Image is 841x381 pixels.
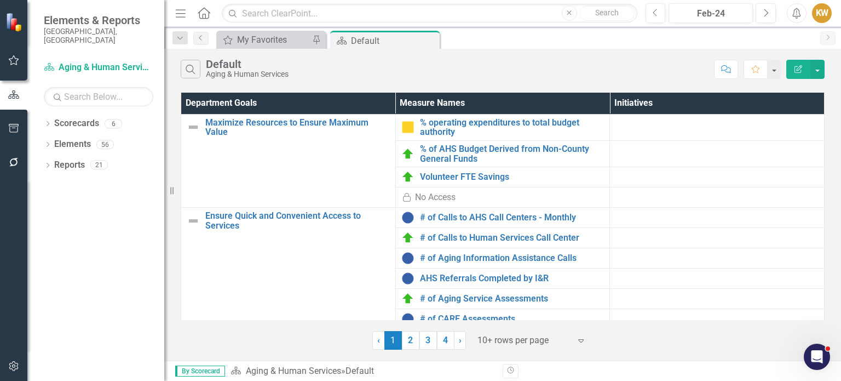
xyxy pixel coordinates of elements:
[420,213,604,223] a: # of Calls to AHS Call Centers - Monthly
[420,253,604,263] a: # of Aging Information Assistance Calls
[219,33,309,47] a: My Favorites
[420,233,604,243] a: # of Calls to Human Services Call Center
[351,34,437,48] div: Default
[175,366,225,377] span: By Scorecard
[395,289,610,309] td: Double-Click to Edit Right Click for Context Menu
[395,269,610,289] td: Double-Click to Edit Right Click for Context Menu
[395,208,610,228] td: Double-Click to Edit Right Click for Context Menu
[237,33,309,47] div: My Favorites
[420,144,604,163] a: % of AHS Budget Derived from Non-County General Funds
[384,331,402,350] span: 1
[54,159,85,172] a: Reports
[401,147,414,161] img: On Target
[395,114,610,140] td: Double-Click to Edit Right Click for Context Menu
[187,214,200,228] img: Not Defined
[345,366,374,376] div: Default
[377,335,380,345] span: ‹
[5,12,26,32] img: ClearPoint Strategy
[206,58,289,70] div: Default
[205,118,390,137] a: Maximize Resources to Ensure Maximum Value
[420,172,604,182] a: Volunteer FTE Savings
[420,274,604,283] a: AHS Referrals Completed by I&R
[401,312,414,326] img: No Information
[420,294,604,304] a: # of Aging Service Assessments
[401,211,414,224] img: No Information
[812,3,832,23] button: KW
[401,231,414,244] img: On Target
[595,8,619,17] span: Search
[90,161,108,170] div: 21
[246,366,341,376] a: Aging & Human Services
[401,292,414,305] img: On Target
[44,27,153,45] small: [GEOGRAPHIC_DATA], [GEOGRAPHIC_DATA]
[206,70,289,78] div: Aging & Human Services
[401,272,414,285] img: No Information
[415,191,456,204] div: No Access
[804,344,830,370] iframe: Intercom live chat
[672,7,749,20] div: Feb-24
[96,140,114,149] div: 56
[420,314,604,324] a: # of CARE Assessments
[54,138,91,151] a: Elements
[459,335,462,345] span: ›
[222,4,637,23] input: Search ClearPoint...
[420,118,604,137] a: % operating expenditures to total budget authority
[44,14,153,27] span: Elements & Reports
[401,170,414,184] img: On Target
[395,167,610,187] td: Double-Click to Edit Right Click for Context Menu
[669,3,753,23] button: Feb-24
[181,114,396,207] td: Double-Click to Edit Right Click for Context Menu
[44,61,153,74] a: Aging & Human Services
[231,365,494,378] div: »
[105,119,122,128] div: 6
[395,248,610,269] td: Double-Click to Edit Right Click for Context Menu
[54,117,99,130] a: Scorecards
[401,121,414,134] img: Caution
[419,331,437,350] a: 3
[395,141,610,167] td: Double-Click to Edit Right Click for Context Menu
[580,5,635,21] button: Search
[44,87,153,106] input: Search Below...
[401,252,414,265] img: No Information
[205,211,390,230] a: Ensure Quick and Convenient Access to Services
[395,228,610,248] td: Double-Click to Edit Right Click for Context Menu
[402,331,419,350] a: 2
[395,309,610,329] td: Double-Click to Edit Right Click for Context Menu
[437,331,454,350] a: 4
[187,121,200,134] img: Not Defined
